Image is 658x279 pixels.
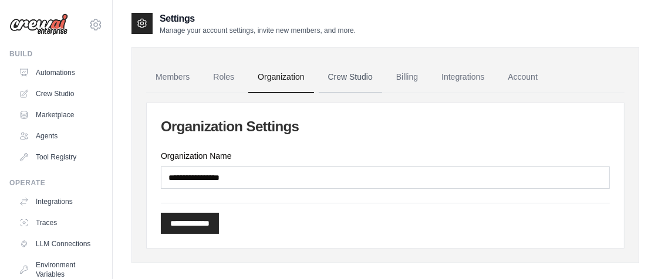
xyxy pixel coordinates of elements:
[387,62,427,93] a: Billing
[14,127,103,145] a: Agents
[14,63,103,82] a: Automations
[160,12,356,26] h2: Settings
[9,13,68,36] img: Logo
[14,234,103,253] a: LLM Connections
[9,49,103,59] div: Build
[319,62,382,93] a: Crew Studio
[161,150,610,162] label: Organization Name
[14,213,103,232] a: Traces
[14,106,103,124] a: Marketplace
[204,62,244,93] a: Roles
[160,26,356,35] p: Manage your account settings, invite new members, and more.
[14,192,103,211] a: Integrations
[14,84,103,103] a: Crew Studio
[9,178,103,188] div: Operate
[146,62,199,93] a: Members
[161,117,610,136] h2: Organization Settings
[498,62,547,93] a: Account
[14,148,103,166] a: Tool Registry
[432,62,494,93] a: Integrations
[248,62,313,93] a: Organization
